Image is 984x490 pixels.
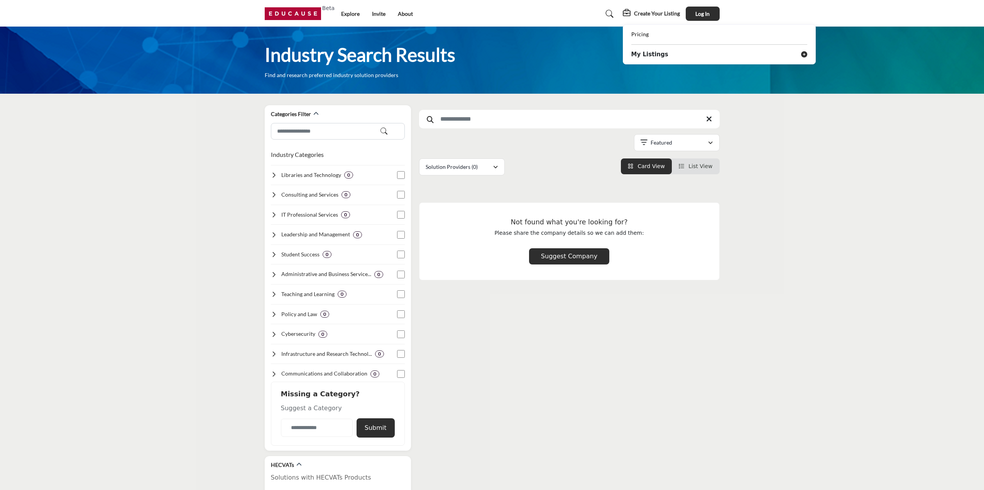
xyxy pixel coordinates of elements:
[265,7,325,20] a: Beta
[377,272,380,277] b: 0
[326,252,328,257] b: 0
[265,43,455,67] h1: Industry Search Results
[281,211,338,219] h4: IT Professional Services: Specialized technical support, maintenance, and development services fo...
[426,163,478,171] p: Solution Providers (0)
[651,139,672,146] p: Featured
[281,370,367,377] h4: Communications and Collaboration: Tools and platforms facilitating information exchange and teamw...
[338,291,347,298] div: 0 Results For Teaching and Learning
[281,310,317,318] h4: Policy and Law: Tools and frameworks for ensuring compliance with legal and regulatory requiremen...
[672,158,720,174] li: List View
[374,371,376,377] b: 0
[281,270,371,278] h4: Administrative and Business Services: Software and systems for managing institutional operations,...
[370,370,379,377] div: 0 Results For Communications and Collaboration
[397,290,405,298] input: Select Teaching and Learning checkbox
[541,253,597,260] span: Suggest Company
[397,350,405,358] input: Select Infrastructure and Research Technologies checkbox
[281,404,342,412] span: Suggest a Category
[621,158,672,174] li: Card View
[679,163,713,169] a: View List
[623,9,680,19] div: Create Your Listing
[271,110,311,118] h2: Categories Filter
[375,350,384,357] div: 0 Results For Infrastructure and Research Technologies
[397,370,405,378] input: Select Communications and Collaboration checkbox
[344,172,353,178] div: 0 Results For Libraries and Technology
[623,24,816,64] div: Create Your Listing
[357,418,395,438] button: Submit
[321,332,324,337] b: 0
[271,150,324,159] button: Industry Categories
[281,171,341,179] h4: Libraries and Technology: Systems and resources for managing and accessing educational materials ...
[342,191,350,198] div: 0 Results For Consulting and Services
[397,231,405,239] input: Select Leadership and Management checkbox
[397,171,405,179] input: Select Libraries and Technology checkbox
[281,419,353,437] input: Category Name
[341,211,350,218] div: 0 Results For IT Professional Services
[397,191,405,199] input: Select Consulting and Services checkbox
[398,10,413,17] a: About
[265,7,325,20] img: Site Logo
[686,7,720,21] button: Log In
[634,10,680,17] h5: Create Your Listing
[529,248,609,264] button: Suggest Company
[397,310,405,318] input: Select Policy and Law checkbox
[688,163,712,169] span: List View
[271,461,294,469] h2: HECVATs
[628,163,665,169] a: View Card
[397,330,405,338] input: Select Cybersecurity checkbox
[631,31,649,37] span: Pricing
[397,251,405,258] input: Select Student Success checkbox
[281,330,315,338] h4: Cybersecurity: Tools, practices, and services for protecting educational institutions' digital as...
[397,271,405,278] input: Select Administrative and Business Services checkbox
[397,211,405,219] input: Select IT Professional Services checkbox
[320,311,329,318] div: 0 Results For Policy and Law
[695,10,710,17] span: Log In
[419,110,720,128] input: Search Keyword
[323,251,331,258] div: 0 Results For Student Success
[322,5,335,12] h6: Beta
[281,390,395,404] h2: Missing a Category?
[281,350,372,358] h4: Infrastructure and Research Technologies: Foundational technologies and advanced tools supporting...
[347,172,350,178] b: 0
[341,291,343,297] b: 0
[281,231,350,238] h4: Leadership and Management: Tools and strategies for effective governance, decision-making, and or...
[318,331,327,338] div: 0 Results For Cybersecurity
[341,10,360,17] a: Explore
[281,191,338,199] h4: Consulting and Services: Professional guidance and support for implementing and optimizing educat...
[356,232,359,237] b: 0
[323,312,326,317] b: 0
[265,71,398,79] p: Find and research preferred industry solution providers
[637,163,664,169] span: Card View
[281,290,335,298] h4: Teaching and Learning: Technologies and methodologies directly supporting the delivery of educati...
[271,123,405,140] input: Search Category
[631,30,649,39] a: Pricing
[435,218,704,226] h3: Not found what you're looking for?
[353,231,362,238] div: 0 Results For Leadership and Management
[372,10,385,17] a: Invite
[271,473,405,482] p: Solutions with HECVATs Products
[634,134,720,151] button: Featured
[281,251,320,258] h4: Student Success: Platforms and services designed to support, track, and enhance student achieveme...
[419,158,505,175] button: Solution Providers (0)
[344,212,347,217] b: 0
[378,351,381,357] b: 0
[631,50,668,59] b: My Listings
[598,8,619,20] a: Search
[345,192,347,197] b: 0
[374,271,383,278] div: 0 Results For Administrative and Business Services
[494,230,644,236] span: Please share the company details so we can add them:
